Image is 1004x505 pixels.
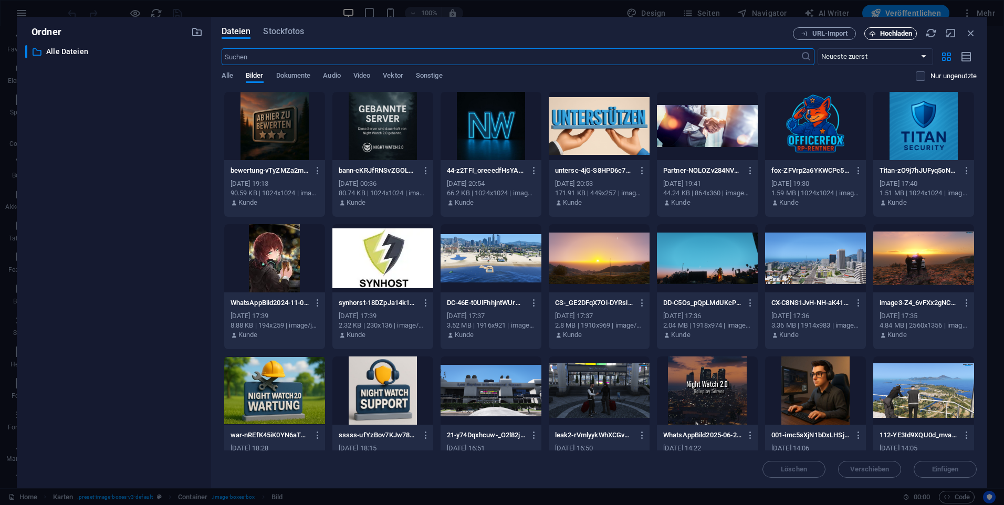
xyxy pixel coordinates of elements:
[671,198,691,207] p: Kunde
[353,69,370,84] span: Video
[191,26,203,38] i: Neuen Ordner erstellen
[563,330,582,340] p: Kunde
[339,321,427,330] div: 2.32 KB | 230x136 | image/webp
[771,430,850,440] p: 001-imc5sXjN1bDxLHSjzVyr4A.jpg
[447,166,526,175] p: 44-z2TFI_oreeedfHsYA6utMQ.jpg
[231,430,309,440] p: war-nREfK45iK0YN6aT8pirZ1g.jpg
[880,179,968,188] div: [DATE] 17:40
[771,321,860,330] div: 3.36 MB | 1914x983 | image/png
[880,430,958,440] p: 112-YE3Id9XQU0d_mvafuWcTTA.PNG
[812,30,848,37] span: URL-Import
[555,298,634,308] p: CS-_GE2DFqX7Oi-DYRsleRdww.PNG
[793,27,856,40] button: URL-Import
[231,179,319,188] div: [DATE] 19:13
[663,298,742,308] p: DD-C5Os_pQpLMdUKcPIPgT0NA.PNG
[231,321,319,330] div: 8.88 KB | 194x259 | image/jpeg
[455,198,474,207] p: Kunde
[945,27,957,39] i: Minimieren
[925,27,937,39] i: Neu laden
[671,330,691,340] p: Kunde
[663,444,751,453] div: [DATE] 14:22
[880,444,968,453] div: [DATE] 14:05
[880,166,958,175] p: Titan-zO9j7hJUFyq5oNBT-h8nYA.png
[555,444,643,453] div: [DATE] 16:50
[771,311,860,321] div: [DATE] 17:36
[231,166,309,175] p: bewertung-vTyZMZa2mXCH1-yJ_E-JXA.jpg
[231,188,319,198] div: 90.59 KB | 1024x1024 | image/jpeg
[771,179,860,188] div: [DATE] 19:30
[339,179,427,188] div: [DATE] 00:36
[447,311,535,321] div: [DATE] 17:37
[231,311,319,321] div: [DATE] 17:39
[447,444,535,453] div: [DATE] 16:51
[339,444,427,453] div: [DATE] 18:15
[222,48,801,65] input: Suchen
[563,198,582,207] p: Kunde
[864,27,917,40] button: Hochladen
[46,46,183,58] p: Alle Dateien
[771,298,850,308] p: CX-C8NS1JvH-NH-aK41tIpSnQ.PNG
[263,25,304,38] span: Stockfotos
[663,179,751,188] div: [DATE] 19:41
[339,298,417,308] p: synhorst-18DZpJa14k1JwAXqThyLLA.webp
[880,30,913,37] span: Hochladen
[231,444,319,453] div: [DATE] 18:28
[930,71,977,81] p: Zeigt nur Dateien an, die nicht auf der Website verwendet werden. Dateien, die während dieser Sit...
[447,321,535,330] div: 3.52 MB | 1916x921 | image/png
[555,166,634,175] p: untersc-4jG-S8HPD6c7NqFckL8yug.PNG
[779,330,799,340] p: Kunde
[276,69,311,84] span: Dokumente
[880,188,968,198] div: 1.51 MB | 1024x1024 | image/png
[347,330,366,340] p: Kunde
[339,311,427,321] div: [DATE] 17:39
[880,311,968,321] div: [DATE] 17:35
[25,25,61,39] p: Ordner
[416,69,443,84] span: Sonstige
[339,188,427,198] div: 80.74 KB | 1024x1024 | image/jpeg
[339,166,417,175] p: bann-cKRJfRNSvZGOLgtfEFw2rA.jpg
[771,166,850,175] p: fox-ZFVrp2a6YKWCPc5ljVe4Kw.png
[238,330,258,340] p: Kunde
[771,188,860,198] div: 1.59 MB | 1024x1024 | image/png
[222,69,233,84] span: Alle
[347,198,366,207] p: Kunde
[663,430,742,440] p: WhatsAppBild2025-06-24um00.06.14_3598c5aa-yz-PIjFVCiamISPBo3TAgA.jpg
[663,188,751,198] div: 44.24 KB | 864x360 | image/jpeg
[663,166,742,175] p: Partner-NOLOZv284NVf-4b557kr9w.jpg
[383,69,403,84] span: Vektor
[771,444,860,453] div: [DATE] 14:06
[880,321,968,330] div: 4.84 MB | 2560x1356 | image/png
[323,69,340,84] span: Audio
[447,179,535,188] div: [DATE] 20:54
[238,198,258,207] p: Kunde
[447,430,526,440] p: 21-y74Dqxhcuw-_O2l82jbpig.PNG
[339,430,417,440] p: sssss-ufYzBov7KJw78kE4I6Nchg.jpg
[555,311,643,321] div: [DATE] 17:37
[663,311,751,321] div: [DATE] 17:36
[663,321,751,330] div: 2.04 MB | 1918x974 | image/png
[447,188,535,198] div: 66.2 KB | 1024x1024 | image/jpeg
[447,298,526,308] p: DC-46E-t0UlFhhjntWUrWK4Og.PNG
[555,179,643,188] div: [DATE] 20:53
[887,198,907,207] p: Kunde
[887,330,907,340] p: Kunde
[555,321,643,330] div: 2.8 MB | 1910x969 | image/png
[555,188,643,198] div: 171.91 KB | 449x257 | image/png
[779,198,799,207] p: Kunde
[555,430,634,440] p: leak2-rVmlyykWhXCGvY3qMUMqHg.PNG
[880,298,958,308] p: image3-Z4_6vFXx2gNCoilEsie6fA.png
[222,25,251,38] span: Dateien
[455,330,474,340] p: Kunde
[231,298,309,308] p: WhatsAppBild2024-11-04um03.29.37_d5d20fc7-gkw98GY-nBIul8BNmcfyoA.jpg
[25,45,27,58] div: ​
[246,69,264,84] span: Bilder
[965,27,977,39] i: Schließen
